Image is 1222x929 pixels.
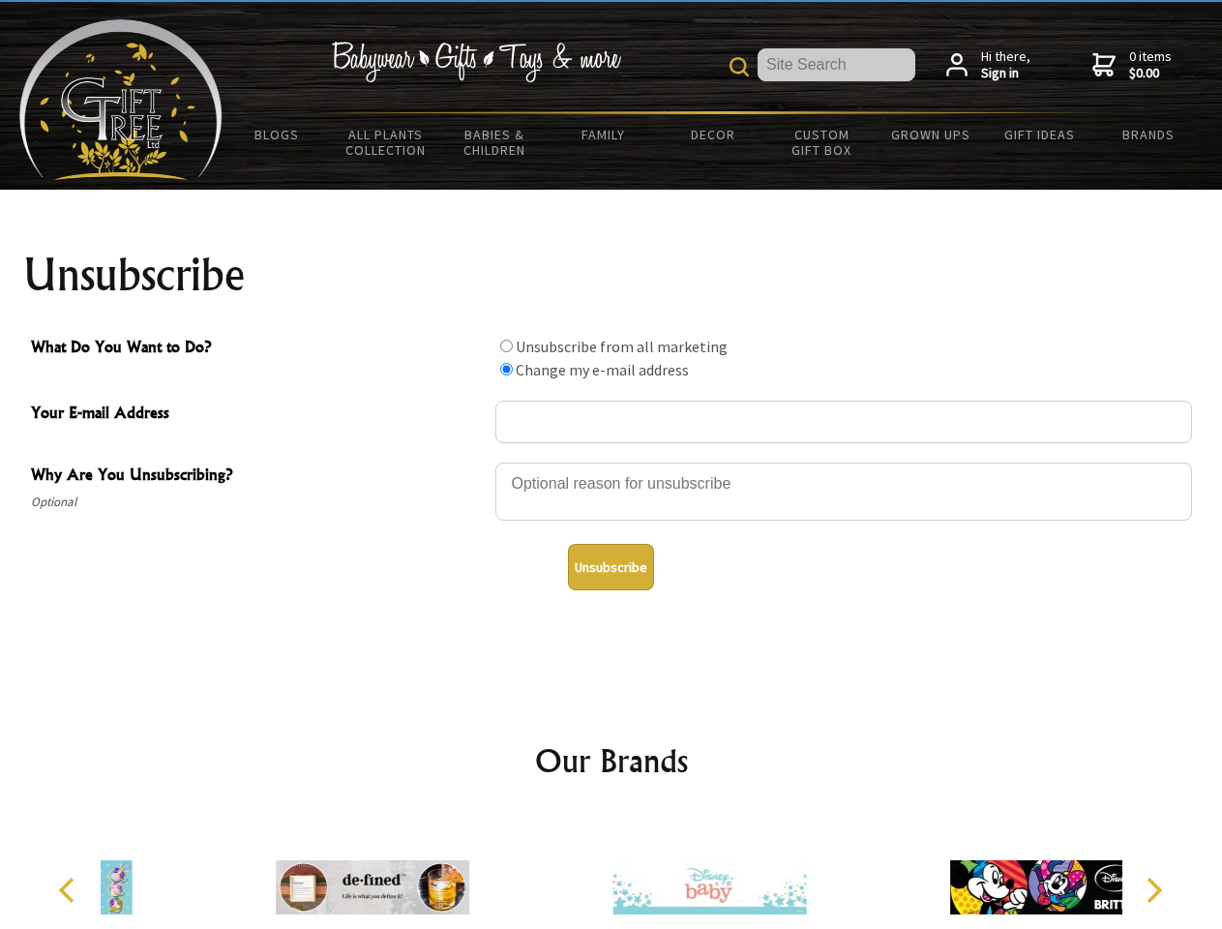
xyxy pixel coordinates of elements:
input: What Do You Want to Do? [500,363,513,375]
span: 0 items [1129,47,1172,82]
a: Babies & Children [440,114,550,170]
input: Your E-mail Address [495,401,1192,443]
input: Site Search [758,48,915,81]
span: Optional [31,491,486,514]
a: Custom Gift Box [767,114,877,170]
img: product search [730,57,749,76]
a: 0 items$0.00 [1092,48,1172,82]
button: Previous [48,869,91,912]
a: Brands [1094,114,1204,155]
textarea: Why Are You Unsubscribing? [495,463,1192,521]
label: Unsubscribe from all marketing [516,337,728,356]
button: Unsubscribe [568,544,654,590]
h1: Unsubscribe [23,252,1200,298]
span: What Do You Want to Do? [31,335,486,363]
a: Gift Ideas [985,114,1094,155]
button: Next [1132,869,1175,912]
a: Grown Ups [876,114,985,155]
span: Why Are You Unsubscribing? [31,463,486,491]
a: Family [550,114,659,155]
a: All Plants Collection [332,114,441,170]
img: Babyware - Gifts - Toys and more... [19,19,223,180]
h2: Our Brands [39,737,1184,784]
a: BLOGS [223,114,332,155]
span: Your E-mail Address [31,401,486,429]
strong: Sign in [981,65,1030,82]
img: Babywear - Gifts - Toys & more [331,42,621,82]
a: Hi there,Sign in [946,48,1030,82]
label: Change my e-mail address [516,360,689,379]
a: Decor [658,114,767,155]
strong: $0.00 [1129,65,1172,82]
span: Hi there, [981,48,1030,82]
input: What Do You Want to Do? [500,340,513,352]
